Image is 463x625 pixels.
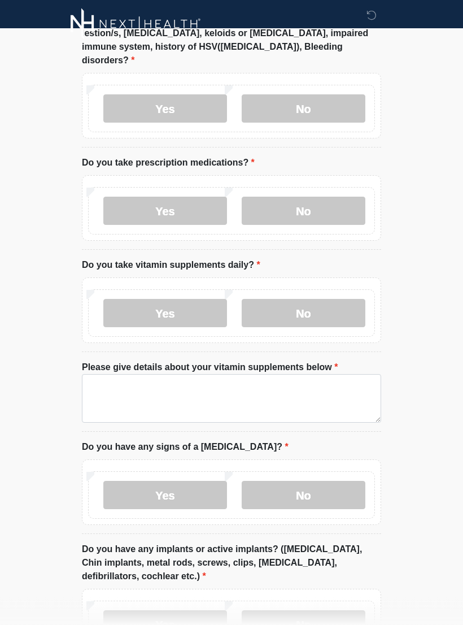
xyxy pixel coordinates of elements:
label: Do you take prescription medications? [82,157,255,170]
label: No [242,481,365,510]
label: No [242,95,365,123]
label: Please give details about your vitamin supplements below [82,361,338,375]
label: Yes [103,197,227,225]
label: No [242,197,365,225]
label: Do you take vitamin supplements daily? [82,259,260,272]
img: Next-Health Logo [71,8,201,40]
label: Yes [103,95,227,123]
label: Yes [103,481,227,510]
label: No [242,300,365,328]
label: Do you have any implants or active implants? ([MEDICAL_DATA], Chin implants, metal rods, screws, ... [82,543,381,584]
label: Yes [103,300,227,328]
label: Do you have any signs of a [MEDICAL_DATA]? [82,441,289,454]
